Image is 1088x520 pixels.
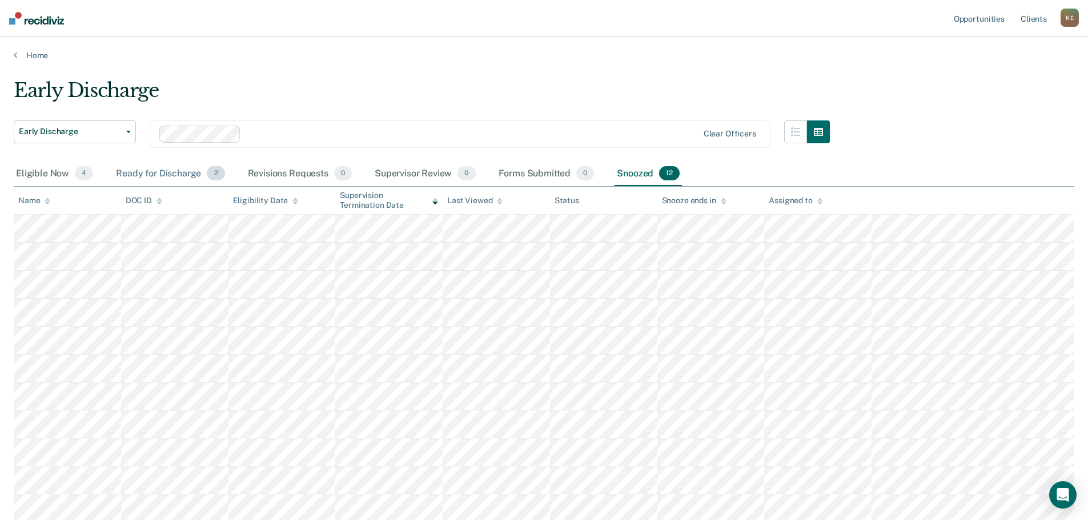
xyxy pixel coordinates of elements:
[704,129,756,139] div: Clear officers
[659,166,680,181] span: 12
[334,166,352,181] span: 0
[14,79,830,111] div: Early Discharge
[372,162,478,187] div: Supervisor Review0
[457,166,475,181] span: 0
[114,162,227,187] div: Ready for Discharge2
[496,162,597,187] div: Forms Submitted0
[555,196,579,205] div: Status
[615,162,682,187] div: Snoozed12
[1049,481,1077,509] div: Open Intercom Messenger
[19,127,122,136] span: Early Discharge
[75,166,93,181] span: 4
[246,162,354,187] div: Revisions Requests0
[207,166,224,181] span: 2
[9,12,64,25] img: Recidiviz
[126,196,162,205] div: DOC ID
[233,196,299,205] div: Eligibility Date
[662,196,726,205] div: Snooze ends in
[18,196,50,205] div: Name
[1061,9,1079,27] div: K E
[14,162,95,187] div: Eligible Now4
[769,196,822,205] div: Assigned to
[340,191,438,210] div: Supervision Termination Date
[576,166,594,181] span: 0
[1061,9,1079,27] button: KE
[447,196,503,205] div: Last Viewed
[14,120,136,143] button: Early Discharge
[14,50,1074,61] a: Home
